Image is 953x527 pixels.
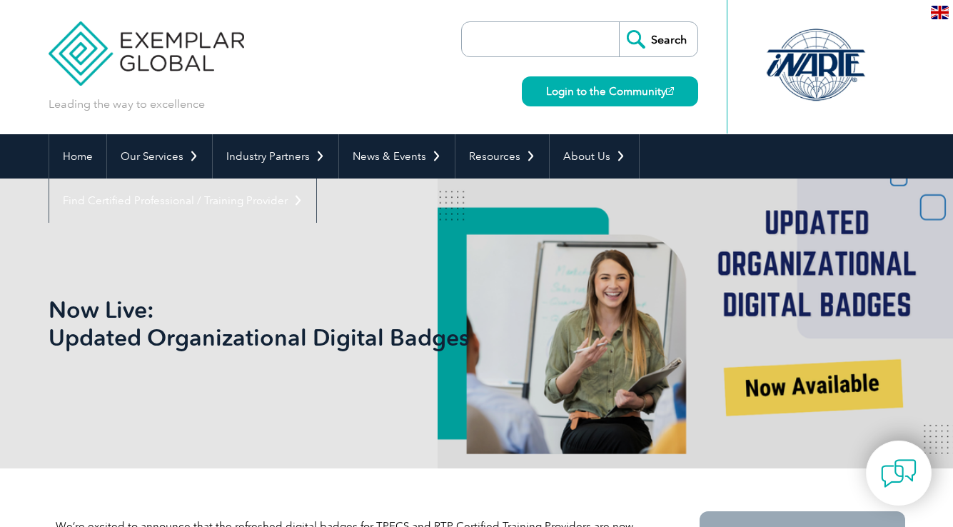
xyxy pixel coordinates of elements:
[213,134,338,179] a: Industry Partners
[931,6,949,19] img: en
[49,179,316,223] a: Find Certified Professional / Training Provider
[881,456,917,491] img: contact-chat.png
[522,76,698,106] a: Login to the Community
[619,22,697,56] input: Search
[550,134,639,179] a: About Us
[339,134,455,179] a: News & Events
[49,134,106,179] a: Home
[107,134,212,179] a: Our Services
[455,134,549,179] a: Resources
[49,296,597,351] h1: Now Live: Updated Organizational Digital Badges
[49,96,205,112] p: Leading the way to excellence
[666,87,674,95] img: open_square.png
